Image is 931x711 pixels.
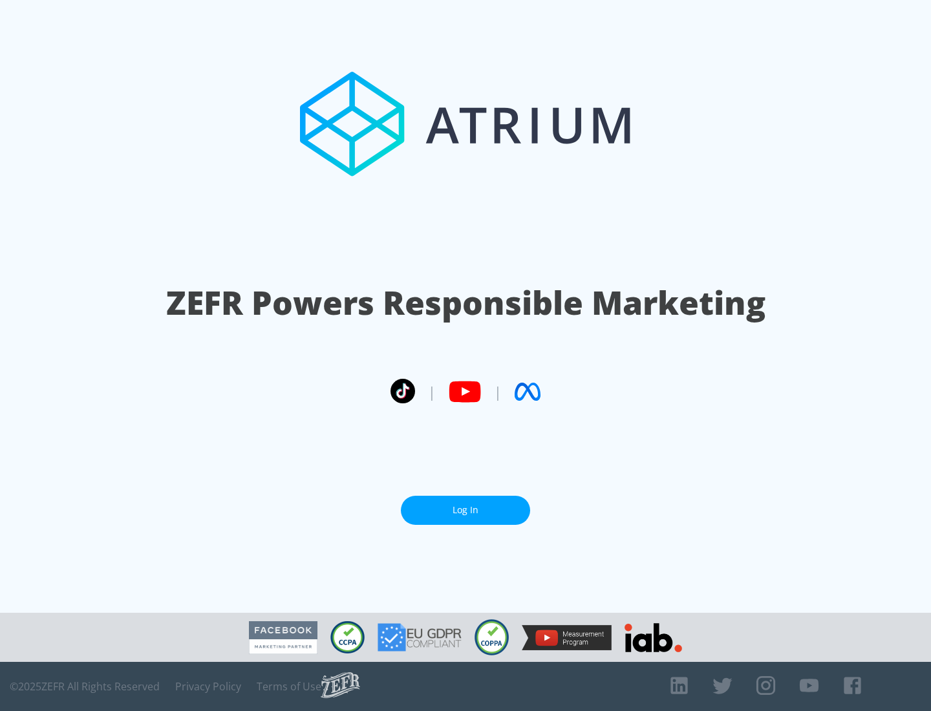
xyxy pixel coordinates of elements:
span: | [428,382,436,401]
img: GDPR Compliant [378,623,462,652]
img: CCPA Compliant [330,621,365,653]
a: Terms of Use [257,680,321,693]
h1: ZEFR Powers Responsible Marketing [166,281,765,325]
img: Facebook Marketing Partner [249,621,317,654]
img: COPPA Compliant [475,619,509,655]
span: | [494,382,502,401]
img: YouTube Measurement Program [522,625,612,650]
span: © 2025 ZEFR All Rights Reserved [10,680,160,693]
img: IAB [625,623,682,652]
a: Log In [401,496,530,525]
a: Privacy Policy [175,680,241,693]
